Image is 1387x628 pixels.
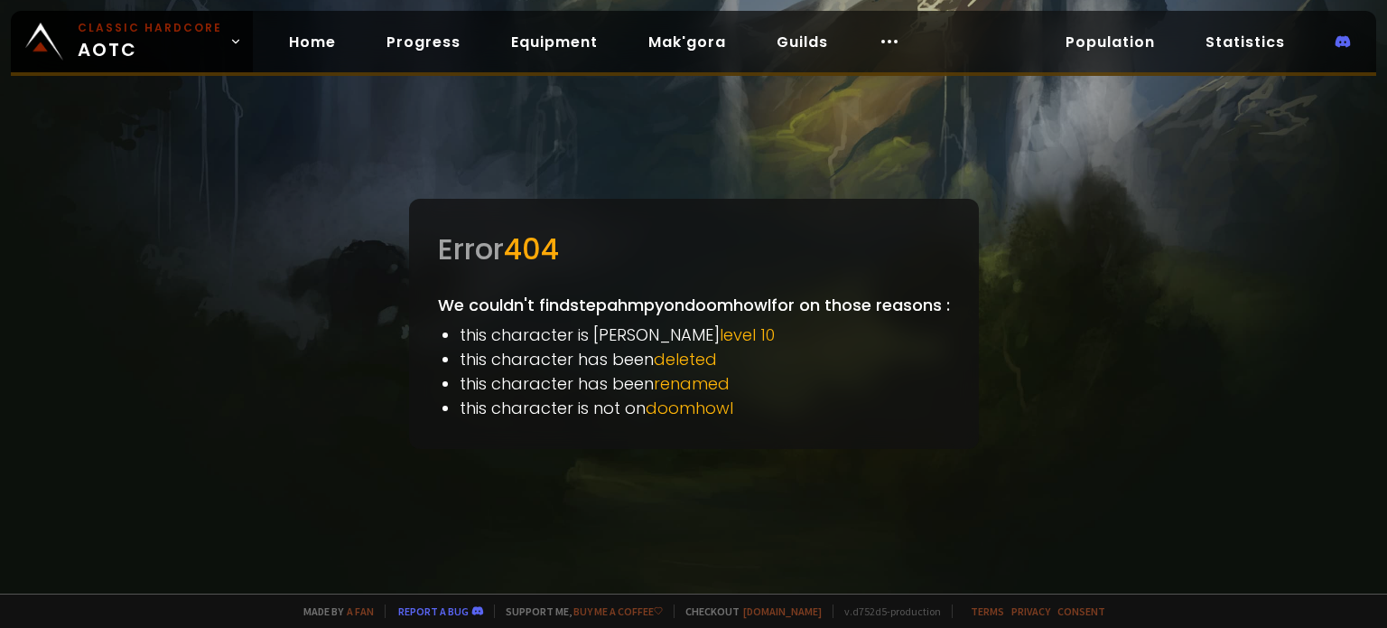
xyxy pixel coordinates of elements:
[504,229,559,269] span: 404
[1051,23,1169,61] a: Population
[634,23,740,61] a: Mak'gora
[971,605,1004,618] a: Terms
[573,605,663,618] a: Buy me a coffee
[409,199,979,449] div: We couldn't find stepahmpy on doomhowl for on those reasons :
[497,23,612,61] a: Equipment
[1057,605,1105,618] a: Consent
[646,397,733,419] span: doomhowl
[275,23,350,61] a: Home
[293,605,374,618] span: Made by
[78,20,222,36] small: Classic Hardcore
[78,20,222,63] span: AOTC
[762,23,842,61] a: Guilds
[1191,23,1299,61] a: Statistics
[438,228,950,271] div: Error
[654,372,730,395] span: renamed
[720,323,775,346] span: level 10
[460,323,950,347] li: this character is [PERSON_NAME]
[347,605,374,618] a: a fan
[654,348,717,370] span: deleted
[398,605,469,618] a: Report a bug
[743,605,822,618] a: [DOMAIN_NAME]
[460,371,950,396] li: this character has been
[460,396,950,420] li: this character is not on
[674,605,822,618] span: Checkout
[460,347,950,371] li: this character has been
[833,605,941,618] span: v. d752d5 - production
[1011,605,1050,618] a: Privacy
[11,11,253,72] a: Classic HardcoreAOTC
[372,23,475,61] a: Progress
[494,605,663,618] span: Support me,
